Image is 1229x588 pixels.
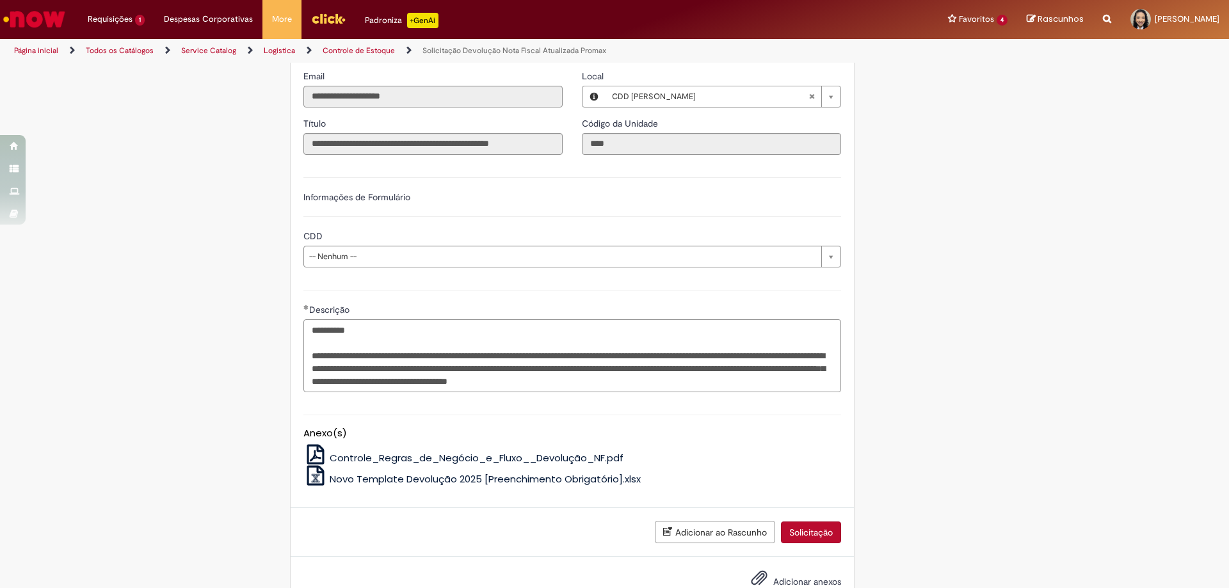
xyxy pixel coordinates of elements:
span: Novo Template Devolução 2025 [Preenchimento Obrigatório].xlsx [330,472,641,486]
label: Somente leitura - Título [303,117,328,130]
a: Solicitação Devolução Nota Fiscal Atualizada Promax [422,45,606,56]
span: Requisições [88,13,133,26]
span: CDD [303,230,325,242]
a: Novo Template Devolução 2025 [Preenchimento Obrigatório].xlsx [303,472,641,486]
p: +GenAi [407,13,438,28]
a: Controle de Estoque [323,45,395,56]
h5: Anexo(s) [303,428,841,439]
span: [PERSON_NAME] [1155,13,1219,24]
ul: Trilhas de página [10,39,810,63]
span: 1 [135,15,145,26]
label: Somente leitura - Código da Unidade [582,117,661,130]
a: Página inicial [14,45,58,56]
span: Somente leitura - Código da Unidade [582,118,661,129]
img: ServiceNow [1,6,67,32]
span: Controle_Regras_de_Negócio_e_Fluxo__Devolução_NF.pdf [330,451,623,465]
a: Controle_Regras_de_Negócio_e_Fluxo__Devolução_NF.pdf [303,451,624,465]
a: CDD [PERSON_NAME]Limpar campo Local [606,86,840,107]
span: Adicionar anexos [773,576,841,587]
label: Somente leitura - Email [303,70,327,83]
span: Descrição [309,304,352,315]
img: click_logo_yellow_360x200.png [311,9,346,28]
a: Rascunhos [1027,13,1084,26]
button: Local, Visualizar este registro CDD Mogi Mirim [582,86,606,107]
textarea: Descrição [303,319,841,392]
span: Rascunhos [1038,13,1084,25]
span: 4 [997,15,1008,26]
span: CDD [PERSON_NAME] [612,86,808,107]
span: -- Nenhum -- [309,246,815,267]
button: Adicionar ao Rascunho [655,521,775,543]
span: Favoritos [959,13,994,26]
a: Service Catalog [181,45,236,56]
span: Despesas Corporativas [164,13,253,26]
input: Email [303,86,563,107]
span: More [272,13,292,26]
label: Informações de Formulário [303,191,410,203]
span: Local [582,70,606,82]
button: Solicitação [781,521,841,543]
a: Todos os Catálogos [86,45,154,56]
a: Logistica [264,45,295,56]
div: Padroniza [365,13,438,28]
abbr: Limpar campo Local [802,86,821,107]
span: Somente leitura - Título [303,118,328,129]
input: Título [303,133,563,155]
span: Obrigatório Preenchido [303,305,309,310]
span: Somente leitura - Email [303,70,327,82]
input: Código da Unidade [582,133,841,155]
